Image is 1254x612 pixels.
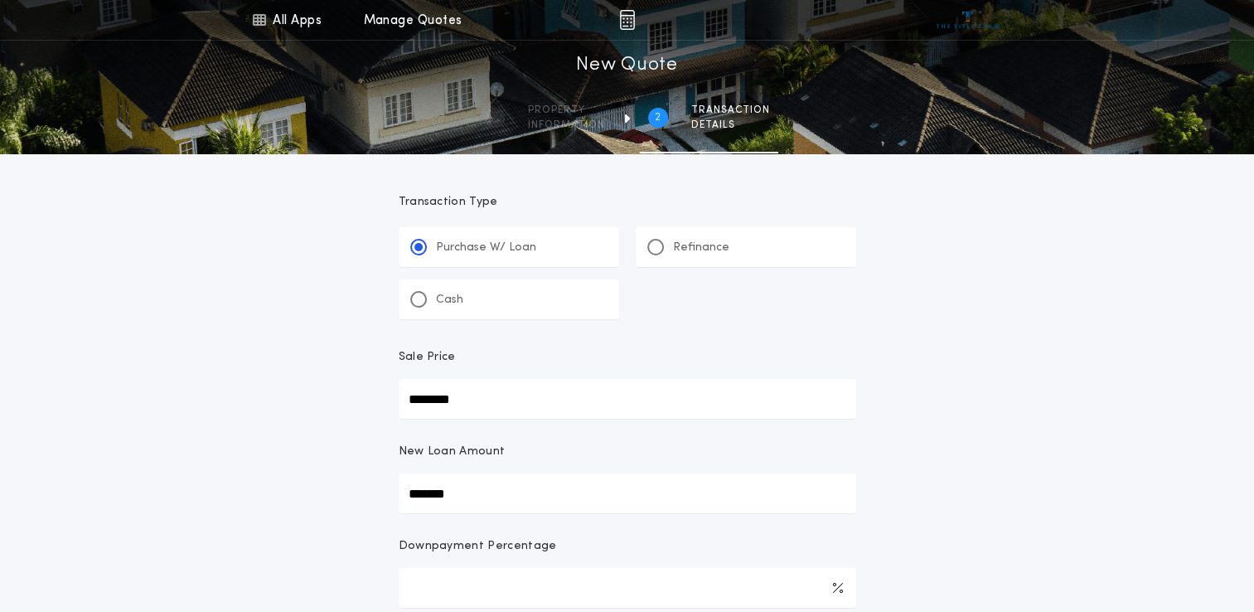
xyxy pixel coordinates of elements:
[673,240,729,256] p: Refinance
[399,568,856,608] input: Downpayment Percentage
[691,119,770,132] span: details
[937,12,999,28] img: vs-icon
[528,104,605,117] span: Property
[399,538,557,555] p: Downpayment Percentage
[619,10,635,30] img: img
[436,240,536,256] p: Purchase W/ Loan
[436,292,463,308] p: Cash
[528,119,605,132] span: information
[399,474,856,513] input: New Loan Amount
[655,111,661,124] h2: 2
[399,194,856,211] p: Transaction Type
[399,349,456,366] p: Sale Price
[691,104,770,117] span: Transaction
[399,379,856,419] input: Sale Price
[399,444,506,460] p: New Loan Amount
[576,52,677,79] h1: New Quote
